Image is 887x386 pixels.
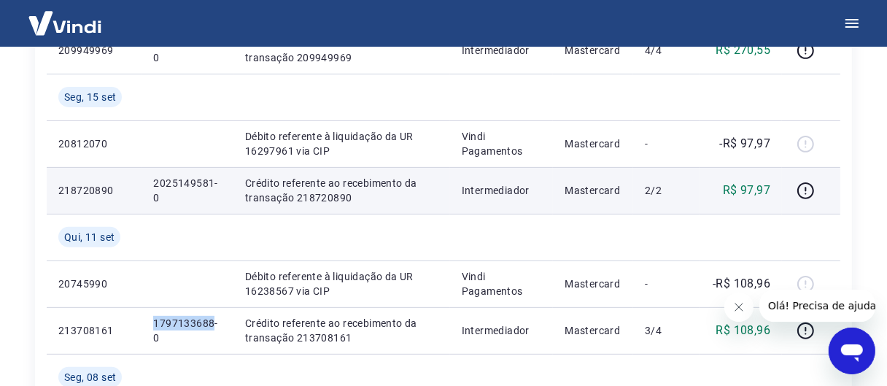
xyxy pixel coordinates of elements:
[64,230,115,244] span: Qui, 11 set
[462,269,542,298] p: Vindi Pagamentos
[153,176,221,205] p: 2025149581-0
[153,36,221,65] p: 1522815772-0
[9,10,123,22] span: Olá! Precisa de ajuda?
[565,136,621,151] p: Mastercard
[462,43,542,58] p: Intermediador
[645,183,688,198] p: 2/2
[245,36,438,65] p: Crédito referente ao recebimento da transação 209949969
[713,275,770,293] p: -R$ 108,96
[245,316,438,345] p: Crédito referente ao recebimento da transação 213708161
[723,182,770,199] p: R$ 97,97
[645,323,688,338] p: 3/4
[645,277,688,291] p: -
[829,328,875,374] iframe: Botão para abrir a janela de mensagens
[462,129,542,158] p: Vindi Pagamentos
[645,136,688,151] p: -
[716,322,771,339] p: R$ 108,96
[565,323,621,338] p: Mastercard
[565,277,621,291] p: Mastercard
[724,293,754,322] iframe: Fechar mensagem
[153,316,221,345] p: 1797133688-0
[245,269,438,298] p: Débito referente à liquidação da UR 16238567 via CIP
[64,370,116,385] span: Seg, 08 set
[565,183,621,198] p: Mastercard
[645,43,688,58] p: 4/4
[462,183,542,198] p: Intermediador
[58,183,130,198] p: 218720890
[58,277,130,291] p: 20745990
[716,42,771,59] p: R$ 270,55
[58,136,130,151] p: 20812070
[462,323,542,338] p: Intermediador
[64,90,116,104] span: Seg, 15 set
[245,176,438,205] p: Crédito referente ao recebimento da transação 218720890
[565,43,621,58] p: Mastercard
[58,43,130,58] p: 209949969
[18,1,112,45] img: Vindi
[245,129,438,158] p: Débito referente à liquidação da UR 16297961 via CIP
[759,290,875,322] iframe: Mensagem da empresa
[58,323,130,338] p: 213708161
[720,135,771,153] p: -R$ 97,97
